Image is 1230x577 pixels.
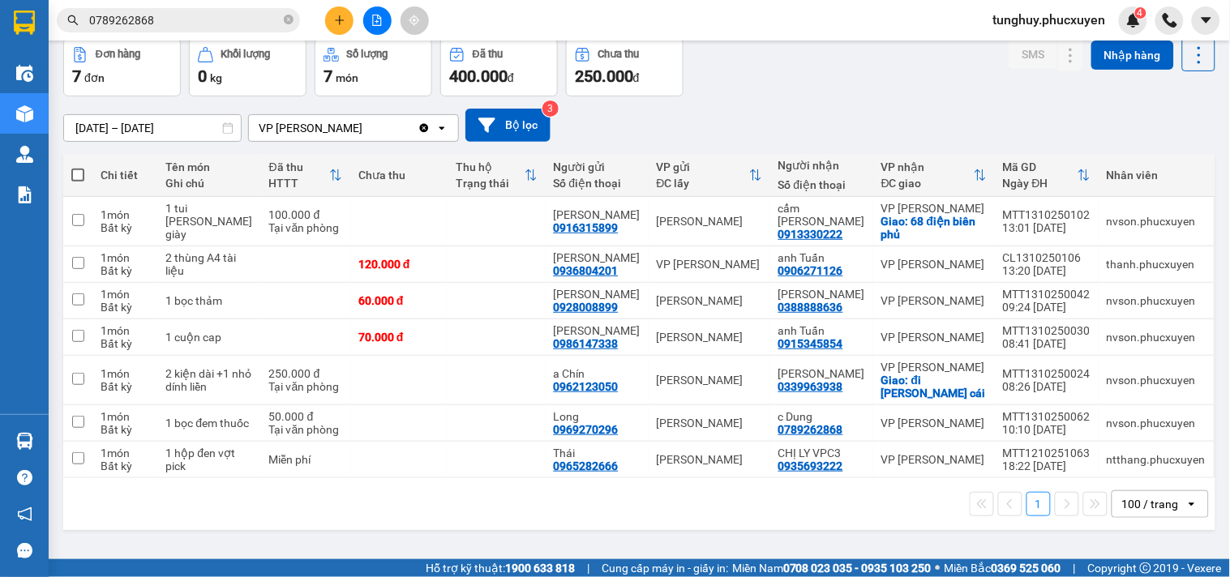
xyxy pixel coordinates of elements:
div: Miễn phí [269,453,342,466]
div: Anh Sơn [554,251,641,264]
div: 250.000 đ [269,367,342,380]
div: 0969270296 [554,423,619,436]
span: Gửi hàng [GEOGRAPHIC_DATA]: Hotline: [17,47,173,105]
div: Long [554,410,641,423]
div: VP nhận [881,160,974,173]
div: Bất kỳ [101,264,149,277]
span: 7 [324,66,332,86]
span: aim [409,15,420,26]
div: anh Báu [778,288,865,301]
span: kg [210,71,222,84]
div: Giao: 68 điện biên phủ [881,215,987,241]
div: MTT1310250042 [1003,288,1091,301]
input: Selected VP Hạ Long . [364,120,366,136]
strong: 1900 633 818 [505,562,575,575]
img: phone-icon [1163,13,1177,28]
div: 0915345854 [778,337,843,350]
div: 0339963938 [778,380,843,393]
span: Gửi hàng Hạ Long: Hotline: [24,109,165,152]
span: món [336,71,358,84]
div: Trạng thái [456,177,524,190]
span: | [587,559,589,577]
div: nvson.phucxuyen [1107,294,1206,307]
div: Đơn hàng [96,49,140,60]
div: 100.000 đ [269,208,342,221]
span: 0 [198,66,207,86]
span: ⚪️ [936,565,941,571]
div: MTT1310250030 [1003,324,1091,337]
sup: 4 [1135,7,1146,19]
div: VP [PERSON_NAME] [881,202,987,215]
div: 50.000 đ [269,410,342,423]
div: Giao: đi tiếp móng cái [881,374,987,400]
span: 7 [72,66,81,86]
img: solution-icon [16,186,33,203]
div: anh Tuấn [778,251,865,264]
div: VP [PERSON_NAME] [881,417,987,430]
th: Toggle SortBy [649,154,770,197]
strong: 0369 525 060 [992,562,1061,575]
strong: 0888 827 827 - 0848 827 827 [44,76,172,105]
button: Số lượng7món [315,38,432,96]
div: CL1310250106 [1003,251,1091,264]
svg: open [435,122,448,135]
div: VP [PERSON_NAME] [881,331,987,344]
th: Toggle SortBy [261,154,350,197]
span: Hỗ trợ kỹ thuật: [426,559,575,577]
span: Cung cấp máy in - giấy in: [602,559,728,577]
button: 1 [1026,492,1051,516]
button: Nhập hàng [1091,41,1174,70]
span: question-circle [17,470,32,485]
div: nvson.phucxuyen [1107,331,1206,344]
span: | [1074,559,1076,577]
img: warehouse-icon [16,433,33,450]
div: anh Tuấn [778,324,865,337]
div: Người gửi [554,160,641,173]
div: 1 món [101,251,149,264]
div: 1 món [101,367,149,380]
th: Toggle SortBy [995,154,1099,197]
input: Select a date range. [64,115,241,141]
div: MTT1310250102 [1003,208,1091,221]
div: 09:24 [DATE] [1003,301,1091,314]
div: VP [PERSON_NAME] [881,453,987,466]
button: file-add [363,6,392,35]
div: 1 cuộn cap [165,331,252,344]
div: Mã GD [1003,160,1078,173]
div: HTTT [269,177,329,190]
div: Người nhận [778,159,865,172]
span: tunghuy.phucxuyen [980,10,1119,30]
div: 10:10 [DATE] [1003,423,1091,436]
div: Bất kỳ [101,221,149,234]
div: ngọc linh [554,208,641,221]
div: [PERSON_NAME] [657,453,762,466]
div: Tên món [165,160,252,173]
div: Chưa thu [358,169,439,182]
div: nvson.phucxuyen [1107,215,1206,228]
img: icon-new-feature [1126,13,1141,28]
button: Chưa thu250.000đ [566,38,684,96]
button: Đơn hàng7đơn [63,38,181,96]
span: file-add [371,15,383,26]
div: 70.000 đ [358,331,439,344]
sup: 3 [542,100,559,117]
img: logo-vxr [14,11,35,35]
span: Miền Bắc [945,559,1061,577]
div: Chưa thu [598,49,640,60]
div: VP [PERSON_NAME] [259,120,362,136]
span: close-circle [284,15,294,24]
div: 0965282666 [554,459,619,472]
div: Chi tiết [101,169,149,182]
div: Bất kỳ [101,301,149,314]
div: [PERSON_NAME] [657,294,762,307]
img: warehouse-icon [16,65,33,82]
div: 1 món [101,447,149,459]
div: Tại văn phòng [269,423,342,436]
span: 250.000 [575,66,633,86]
div: 60.000 đ [358,294,439,307]
div: a Chín [554,367,641,380]
div: [PERSON_NAME] [657,374,762,387]
div: Khối lượng [221,49,271,60]
strong: Công ty TNHH Phúc Xuyên [28,8,163,43]
span: plus [334,15,345,26]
